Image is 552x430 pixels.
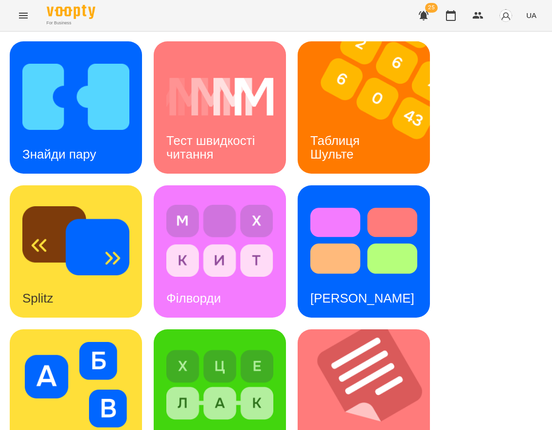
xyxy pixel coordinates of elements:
[12,4,35,27] button: Menu
[310,198,417,284] img: Тест Струпа
[154,185,286,318] a: ФілвордиФілворди
[22,54,129,140] img: Знайди пару
[47,5,95,19] img: Voopty Logo
[298,41,442,174] img: Таблиця Шульте
[10,41,142,174] a: Знайди паруЗнайди пару
[166,133,258,161] h3: Тест швидкості читання
[298,41,430,174] a: Таблиця ШультеТаблиця Шульте
[166,54,273,140] img: Тест швидкості читання
[22,291,53,305] h3: Splitz
[22,198,129,284] img: Splitz
[10,185,142,318] a: SplitzSplitz
[22,147,96,161] h3: Знайди пару
[499,9,513,22] img: avatar_s.png
[154,41,286,174] a: Тест швидкості читанняТест швидкості читання
[310,291,414,305] h3: [PERSON_NAME]
[522,6,540,24] button: UA
[526,10,536,20] span: UA
[166,198,273,284] img: Філворди
[310,133,363,161] h3: Таблиця Шульте
[22,342,129,428] img: Алфавіт
[166,342,273,428] img: Знайди слово
[298,185,430,318] a: Тест Струпа[PERSON_NAME]
[47,20,95,26] span: For Business
[166,291,221,305] h3: Філворди
[425,3,438,13] span: 25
